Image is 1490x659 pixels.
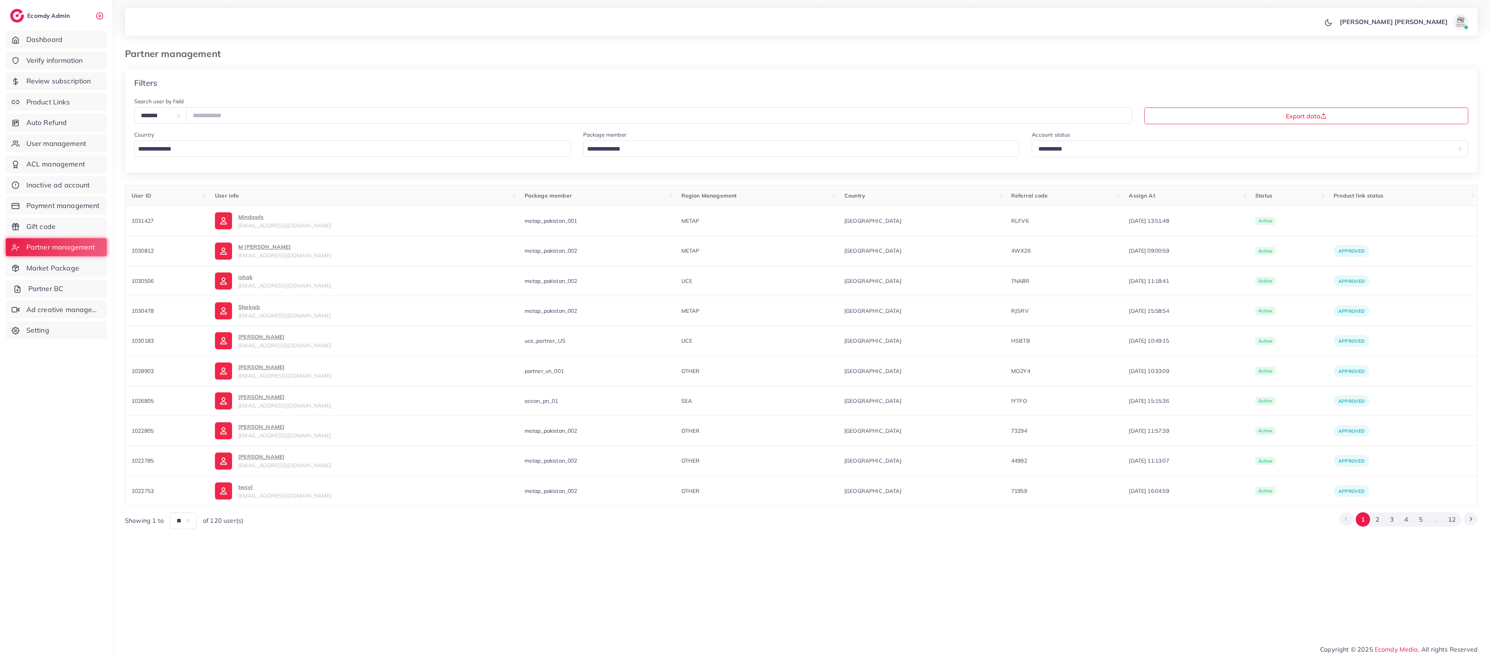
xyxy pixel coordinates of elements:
span: [EMAIL_ADDRESS][DOMAIN_NAME] [238,402,331,409]
span: [DATE] 16:04:59 [1129,487,1243,495]
a: Mindowls[EMAIL_ADDRESS][DOMAIN_NAME] [215,212,512,229]
span: OTHER [681,457,700,464]
span: active [1255,487,1275,495]
span: IYTFO [1011,397,1027,404]
a: logoEcomdy Admin [10,9,72,23]
button: Export data [1144,108,1469,124]
span: Region Management [681,192,737,199]
span: Export data [1286,113,1327,119]
span: Approved [1338,458,1365,464]
span: Ad creative management [26,305,101,315]
a: ishak[EMAIL_ADDRESS][DOMAIN_NAME] [215,272,512,290]
span: [DATE] 11:18:41 [1129,277,1243,285]
span: active [1255,247,1275,255]
a: [PERSON_NAME][EMAIL_ADDRESS][DOMAIN_NAME] [215,422,512,439]
span: [EMAIL_ADDRESS][DOMAIN_NAME] [238,312,331,319]
p: Shakieb [238,302,331,312]
button: Go to page 4 [1399,512,1414,527]
label: Country [134,131,154,139]
span: [DATE] 10:33:09 [1129,367,1243,375]
span: [GEOGRAPHIC_DATA] [844,307,999,315]
button: Go to next page [1463,512,1478,525]
span: metap_pakistan_002 [525,277,577,284]
span: [GEOGRAPHIC_DATA] [844,217,999,225]
span: [EMAIL_ADDRESS][DOMAIN_NAME] [238,372,331,379]
span: [GEOGRAPHIC_DATA] [844,487,999,495]
span: Package member [525,192,572,199]
span: , All rights Reserved [1418,645,1478,654]
img: avatar [1453,14,1468,29]
a: ACL management [6,155,107,173]
span: active [1255,217,1275,225]
span: [DATE] 11:57:39 [1129,427,1243,435]
span: active [1255,367,1275,375]
button: Go to page 2 [1370,512,1384,527]
img: ic-user-info.36bf1079.svg [215,332,232,349]
a: Ecomdy Media [1375,645,1418,653]
span: Dashboard [26,35,62,45]
span: [DATE] 15:15:36 [1129,397,1243,405]
ul: Pagination [1339,512,1478,527]
a: Auto Refund [6,114,107,132]
span: Partner management [26,242,95,252]
span: Product link status [1334,192,1383,199]
span: metap_pakistan_001 [525,217,577,224]
a: twsyl[EMAIL_ADDRESS][DOMAIN_NAME] [215,482,512,499]
span: metap_pakistan_002 [525,307,577,314]
a: Verify information [6,52,107,69]
img: ic-user-info.36bf1079.svg [215,302,232,319]
a: Partner management [6,238,107,256]
span: Country [844,192,865,199]
a: Gift code [6,218,107,236]
span: [GEOGRAPHIC_DATA] [844,277,999,285]
span: metap_pakistan_002 [525,247,577,254]
span: SEA [681,397,692,404]
span: [GEOGRAPHIC_DATA] [844,457,999,465]
p: ishak [238,272,331,282]
span: metap_pakistan_002 [525,457,577,464]
span: Approved [1338,248,1365,254]
img: ic-user-info.36bf1079.svg [215,422,232,439]
h3: Partner management [125,48,227,59]
h2: Ecomdy Admin [27,12,72,19]
span: Approved [1338,278,1365,284]
span: [EMAIL_ADDRESS][DOMAIN_NAME] [238,432,331,439]
img: ic-user-info.36bf1079.svg [215,362,232,380]
span: [GEOGRAPHIC_DATA] [844,337,999,345]
span: 1022805 [132,427,154,434]
p: [PERSON_NAME] [238,332,331,342]
div: Search for option [583,140,1020,157]
span: METAP [681,217,700,224]
div: Search for option [134,140,571,157]
img: logo [10,9,24,23]
a: Dashboard [6,31,107,49]
span: ACL management [26,159,85,169]
span: [DATE] 09:00:59 [1129,247,1243,255]
span: [EMAIL_ADDRESS][DOMAIN_NAME] [238,252,331,259]
span: Status [1255,192,1272,199]
p: [PERSON_NAME] [238,422,331,432]
p: twsyl [238,482,331,492]
span: OTHER [681,427,700,434]
span: Copyright © 2025 [1320,645,1478,654]
span: [DATE] 10:49:15 [1129,337,1243,345]
span: OTHER [681,487,700,494]
a: Inactive ad account [6,176,107,194]
input: Search for option [584,143,1010,155]
span: User ID [132,192,151,199]
input: Search for option [135,143,561,155]
label: Package member [583,131,626,139]
span: HSBTB [1011,337,1030,344]
span: active [1255,427,1275,435]
span: Referral code [1011,192,1048,199]
span: 1030812 [132,247,154,254]
span: partner_vn_001 [525,368,564,375]
span: RLFV6 [1011,217,1029,224]
span: 4WX26 [1011,247,1031,254]
span: Verify information [26,55,83,66]
label: Search user by field [134,97,184,105]
a: Product Links [6,93,107,111]
span: ocean_pn_01 [525,397,558,404]
span: UCE [681,337,692,344]
span: [GEOGRAPHIC_DATA] [844,427,999,435]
